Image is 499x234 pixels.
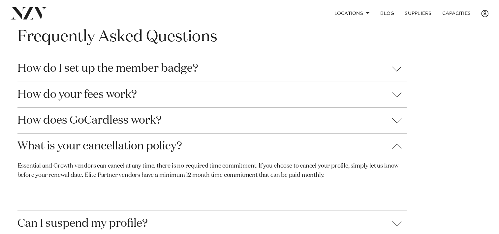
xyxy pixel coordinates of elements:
[437,6,476,20] a: Capacities
[11,7,47,19] img: nzv-logo.png
[17,163,399,178] span: Essential and Growth vendors can cancel at any time, there is no required time commitment. If you...
[17,56,407,81] button: How do I set up the member badge?
[399,6,437,20] a: SUPPLIERS
[17,27,482,48] h3: Frequently Asked Questions
[17,134,407,159] button: What is your cancellation policy?
[329,6,375,20] a: Locations
[375,6,399,20] a: BLOG
[17,82,407,107] button: How do your fees work?
[17,108,407,133] button: How does GoCardless work?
